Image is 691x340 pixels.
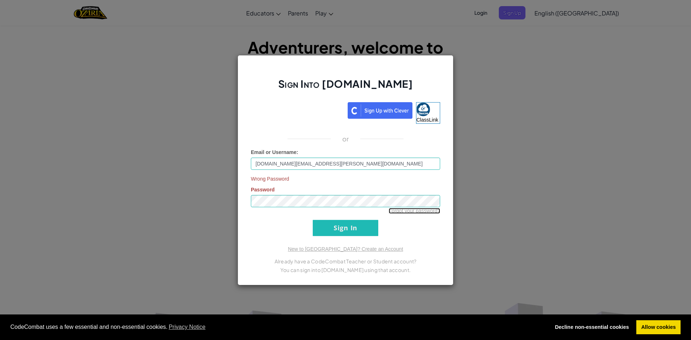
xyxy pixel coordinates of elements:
[10,322,545,332] span: CodeCombat uses a few essential and non-essential cookies.
[288,246,403,252] a: New to [GEOGRAPHIC_DATA]? Create an Account
[342,135,349,143] p: or
[313,220,378,236] input: Sign In
[251,187,275,192] span: Password
[251,77,440,98] h2: Sign Into [DOMAIN_NAME]
[247,101,348,117] iframe: Sign in with Google Button
[251,149,298,156] label: :
[251,257,440,266] p: Already have a CodeCombat Teacher or Student account?
[416,117,438,123] span: ClassLink
[348,102,412,119] img: clever_sso_button@2x.png
[251,266,440,274] p: You can sign into [DOMAIN_NAME] using that account.
[550,320,634,335] a: deny cookies
[389,208,440,214] a: Forgot your password?
[636,320,681,335] a: allow cookies
[416,103,430,116] img: classlink-logo-small.png
[251,149,297,155] span: Email or Username
[168,322,207,332] a: learn more about cookies
[251,175,440,182] span: Wrong Password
